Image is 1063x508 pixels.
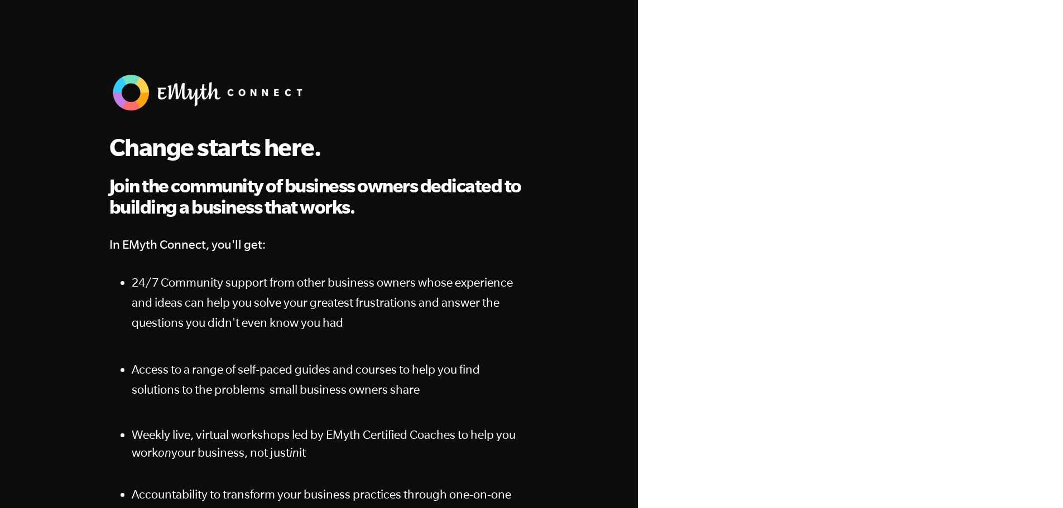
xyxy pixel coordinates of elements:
[299,446,306,459] span: it
[132,428,516,459] span: Weekly live, virtual workshops led by EMyth Certified Coaches to help you work
[109,234,529,254] h4: In EMyth Connect, you'll get:
[132,362,480,396] span: Access to a range of self-paced guides and courses to help you find solutions to the problems sma...
[1007,454,1063,508] iframe: Chat Widget
[109,71,310,114] img: EMyth Connect Banner w White Text
[158,446,171,459] em: on
[290,446,299,459] em: in
[132,272,529,332] p: 24/7 Community support from other business owners whose experience and ideas can help you solve y...
[109,175,529,218] h2: Join the community of business owners dedicated to building a business that works.
[171,446,290,459] span: your business, not just
[109,132,529,162] h1: Change starts here.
